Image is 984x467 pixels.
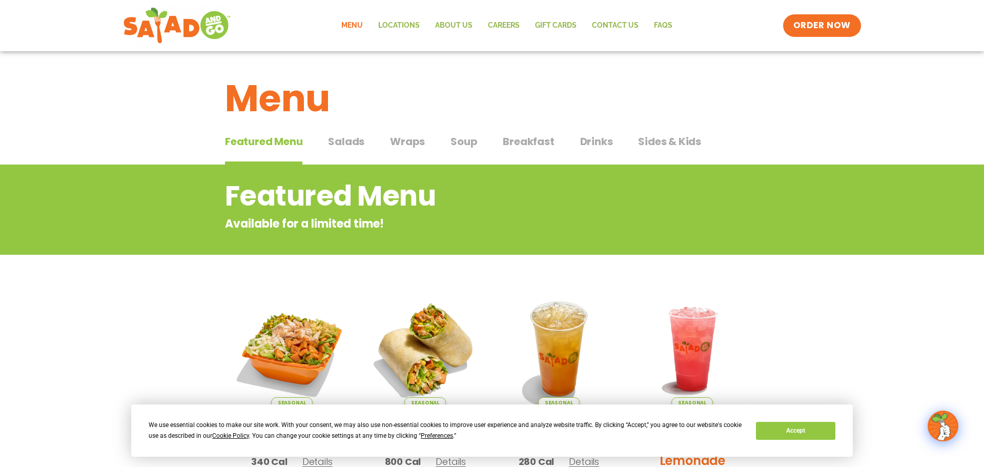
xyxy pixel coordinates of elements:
span: Sides & Kids [638,134,701,149]
span: Salads [328,134,364,149]
span: Preferences [421,432,453,439]
a: Careers [480,14,527,37]
span: Seasonal [271,397,313,408]
img: new-SAG-logo-768×292 [123,5,231,46]
a: Menu [334,14,371,37]
span: Cookie Policy [212,432,249,439]
h2: Featured Menu [225,175,676,217]
span: Featured Menu [225,134,302,149]
a: Contact Us [584,14,646,37]
span: Seasonal [671,397,713,408]
p: Available for a limited time! [225,215,676,232]
a: ORDER NOW [783,14,861,37]
div: Tabbed content [225,130,759,165]
nav: Menu [334,14,680,37]
span: Seasonal [404,397,446,408]
div: We use essential cookies to make our site work. With your consent, we may also use non-essential ... [149,420,744,441]
img: Product photo for Blackberry Bramble Lemonade [633,290,752,408]
img: wpChatIcon [929,412,957,440]
span: Drinks [580,134,613,149]
a: Locations [371,14,427,37]
img: Product photo for Apple Cider Lemonade [500,290,618,408]
a: FAQs [646,14,680,37]
span: ORDER NOW [793,19,851,32]
span: Wraps [390,134,425,149]
a: GIFT CARDS [527,14,584,37]
div: Cookie Consent Prompt [131,404,853,457]
span: Seasonal [538,397,580,408]
h1: Menu [225,71,759,126]
img: Product photo for Southwest Harvest Salad [233,290,351,408]
img: Product photo for Southwest Harvest Wrap [366,290,485,408]
button: Accept [756,422,835,440]
span: Soup [450,134,477,149]
span: Breakfast [503,134,554,149]
a: About Us [427,14,480,37]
